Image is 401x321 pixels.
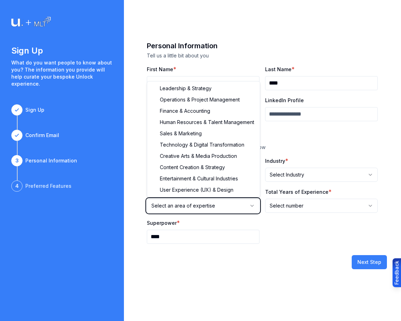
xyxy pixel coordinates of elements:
[160,175,238,182] span: Entertainment & Cultural Industries
[160,85,212,92] span: Leadership & Strategy
[160,130,202,137] span: Sales & Marketing
[160,96,240,103] span: Operations & Project Management
[160,141,244,148] span: Technology & Digital Transformation
[160,107,210,115] span: Finance & Accounting
[160,164,225,171] span: Content Creation & Strategy
[160,119,254,126] span: Human Resources & Talent Management
[160,153,237,160] span: Creative Arts & Media Production
[160,186,233,193] span: User Experience (UX) & Design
